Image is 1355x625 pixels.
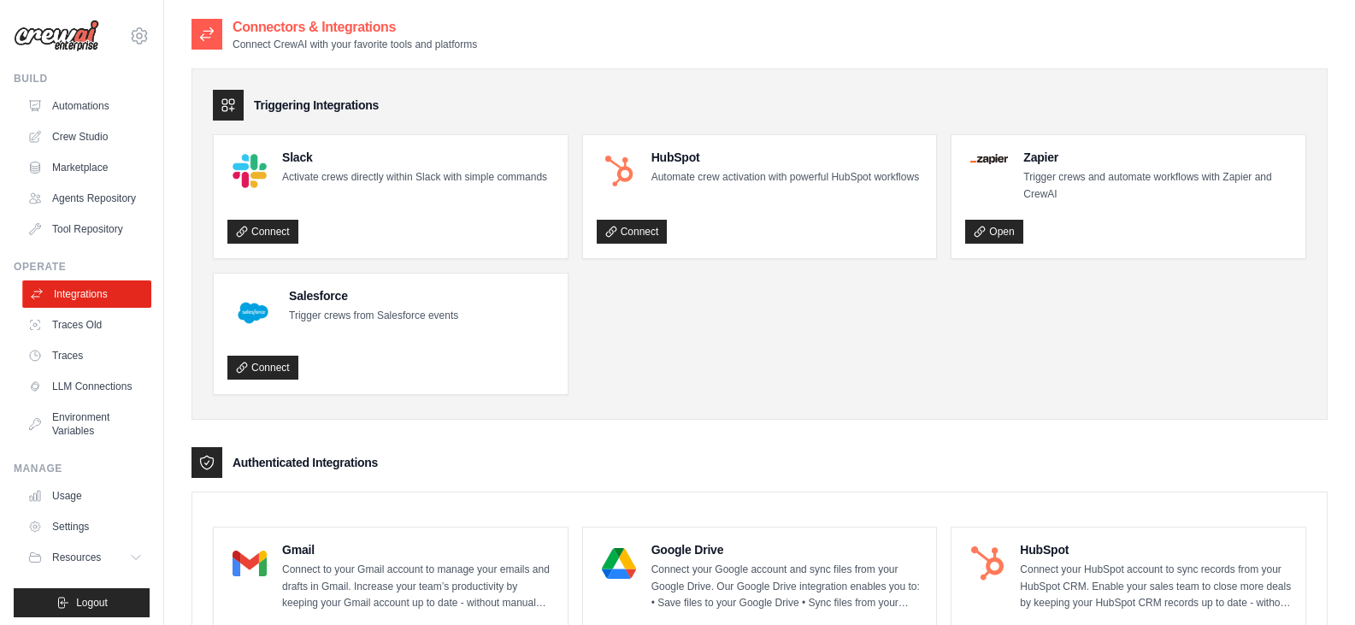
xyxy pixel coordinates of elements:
img: Slack Logo [233,154,267,188]
p: Trigger crews from Salesforce events [289,308,458,325]
p: Connect your HubSpot account to sync records from your HubSpot CRM. Enable your sales team to clo... [1020,562,1292,612]
img: Zapier Logo [970,154,1008,164]
h4: HubSpot [651,149,919,166]
div: Build [14,72,150,85]
a: Open [965,220,1022,244]
a: Usage [21,482,150,510]
h4: Google Drive [651,541,923,558]
button: Logout [14,588,150,617]
span: Resources [52,551,101,564]
a: Connect [597,220,668,244]
img: Gmail Logo [233,546,267,581]
a: LLM Connections [21,373,150,400]
h4: Zapier [1023,149,1292,166]
a: Crew Studio [21,123,150,150]
span: Logout [76,596,108,610]
p: Connect your Google account and sync files from your Google Drive. Our Google Drive integration e... [651,562,923,612]
a: Connect [227,220,298,244]
img: Salesforce Logo [233,292,274,333]
div: Manage [14,462,150,475]
a: Traces Old [21,311,150,339]
p: Trigger crews and automate workflows with Zapier and CrewAI [1023,169,1292,203]
div: Operate [14,260,150,274]
a: Integrations [22,280,151,308]
p: Activate crews directly within Slack with simple commands [282,169,547,186]
h4: Gmail [282,541,554,558]
h3: Triggering Integrations [254,97,379,114]
a: Environment Variables [21,404,150,445]
a: Automations [21,92,150,120]
h4: Salesforce [289,287,458,304]
p: Automate crew activation with powerful HubSpot workflows [651,169,919,186]
p: Connect to your Gmail account to manage your emails and drafts in Gmail. Increase your team’s pro... [282,562,554,612]
h4: Slack [282,149,547,166]
img: HubSpot Logo [970,546,1004,581]
img: Google Drive Logo [602,546,636,581]
h3: Authenticated Integrations [233,454,378,471]
button: Resources [21,544,150,571]
a: Connect [227,356,298,380]
a: Traces [21,342,150,369]
p: Connect CrewAI with your favorite tools and platforms [233,38,477,51]
a: Tool Repository [21,215,150,243]
h4: HubSpot [1020,541,1292,558]
img: HubSpot Logo [602,154,636,188]
h2: Connectors & Integrations [233,17,477,38]
a: Agents Repository [21,185,150,212]
img: Logo [14,20,99,52]
a: Settings [21,513,150,540]
a: Marketplace [21,154,150,181]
